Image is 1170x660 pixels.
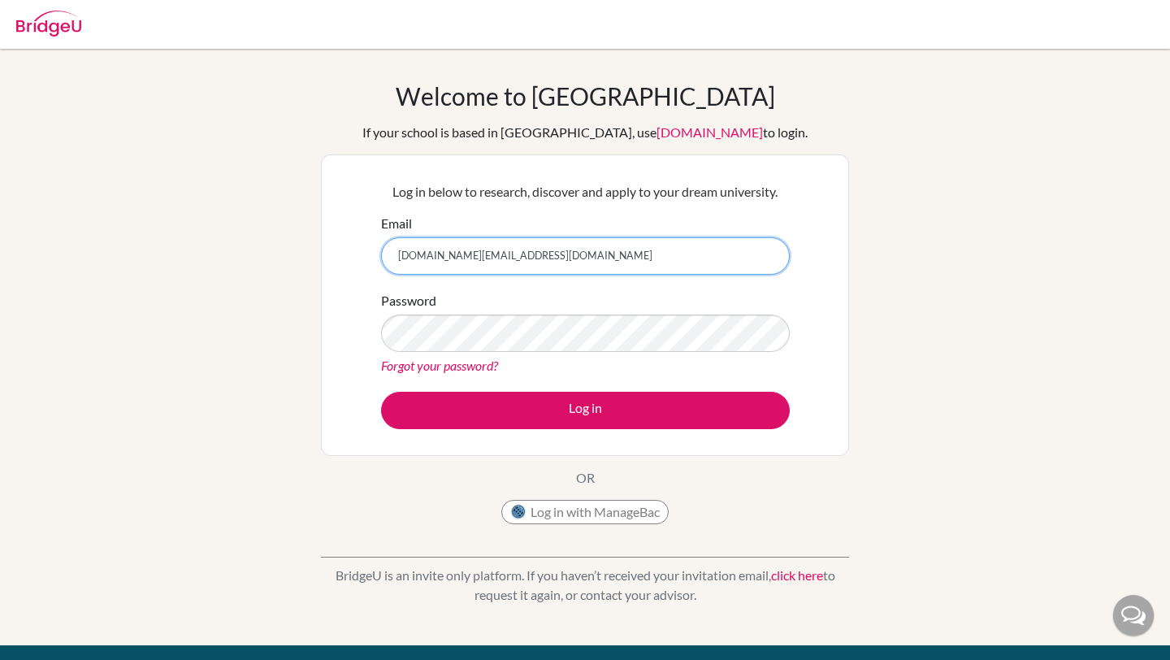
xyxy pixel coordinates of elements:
label: Password [381,291,436,310]
p: Log in below to research, discover and apply to your dream university. [381,182,790,202]
span: Help [37,11,71,26]
h1: Welcome to [GEOGRAPHIC_DATA] [396,81,775,111]
label: Email [381,214,412,233]
button: Log in with ManageBac [501,500,669,524]
a: [DOMAIN_NAME] [656,124,763,140]
a: Forgot your password? [381,358,498,373]
div: If your school is based in [GEOGRAPHIC_DATA], use to login. [362,123,808,142]
p: BridgeU is an invite only platform. If you haven’t received your invitation email, to request it ... [321,566,849,605]
p: OR [576,468,595,488]
img: Bridge-U [16,11,81,37]
button: Log in [381,392,790,429]
a: click here [771,567,823,583]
